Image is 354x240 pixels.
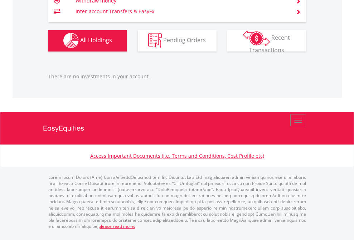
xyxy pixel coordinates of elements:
p: There are no investments in your account. [48,73,306,80]
a: EasyEquities [43,112,311,145]
span: Pending Orders [163,36,206,44]
button: All Holdings [48,30,127,52]
img: pending_instructions-wht.png [148,33,162,48]
a: Access Important Documents (i.e. Terms and Conditions, Cost Profile etc) [90,152,264,159]
button: Recent Transactions [227,30,306,52]
a: please read more: [98,223,135,229]
span: Recent Transactions [249,34,290,54]
span: All Holdings [80,36,112,44]
button: Pending Orders [138,30,217,52]
p: Lorem Ipsum Dolors (Ame) Con a/e SeddOeiusmod tem InciDiduntut Lab Etd mag aliquaen admin veniamq... [48,174,306,229]
img: transactions-zar-wht.png [243,30,270,46]
img: holdings-wht.png [63,33,79,48]
td: Inter-account Transfers & EasyFx [76,6,287,17]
